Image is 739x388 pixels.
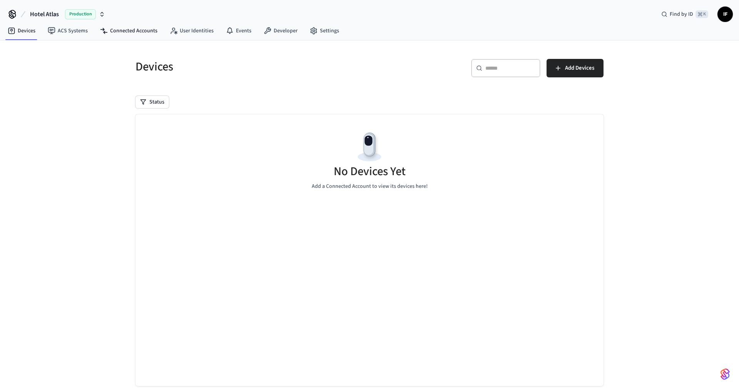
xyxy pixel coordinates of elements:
[65,9,96,19] span: Production
[655,7,714,21] div: Find by ID⌘ K
[565,63,594,73] span: Add Devices
[94,24,164,38] a: Connected Accounts
[42,24,94,38] a: ACS Systems
[670,10,693,18] span: Find by ID
[352,130,387,164] img: Devices Empty State
[312,182,428,191] p: Add a Connected Account to view its devices here!
[718,7,732,21] span: IF
[2,24,42,38] a: Devices
[30,10,59,19] span: Hotel Atlas
[135,96,169,108] button: Status
[304,24,345,38] a: Settings
[220,24,257,38] a: Events
[696,10,708,18] span: ⌘ K
[334,164,406,179] h5: No Devices Yet
[164,24,220,38] a: User Identities
[547,59,604,77] button: Add Devices
[257,24,304,38] a: Developer
[717,7,733,22] button: IF
[721,368,730,380] img: SeamLogoGradient.69752ec5.svg
[135,59,365,75] h5: Devices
